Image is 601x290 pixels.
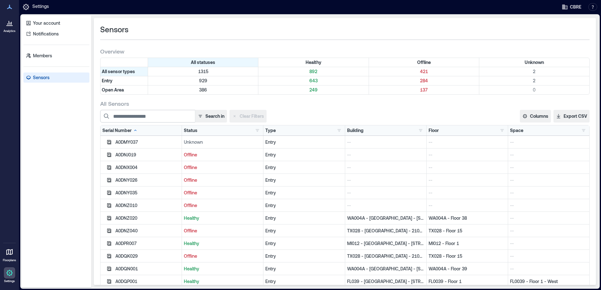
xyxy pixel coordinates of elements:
p: -- [510,253,587,259]
p: -- [347,177,424,183]
div: Entry [265,152,343,158]
p: Sensors [33,74,49,81]
div: Filter by Type: Open Area & Status: Healthy [258,85,369,94]
p: -- [510,139,587,145]
p: WA004A - [GEOGRAPHIC_DATA] - [STREET_ADDRESS] [347,215,424,221]
div: All sensor types [100,67,148,76]
p: 892 [260,68,367,75]
p: -- [347,202,424,209]
div: Filter by Status: Unknown [479,58,589,67]
p: -- [510,215,587,221]
a: Floorplans [1,244,18,264]
p: 249 [260,87,367,93]
div: Entry [265,190,343,196]
div: Entry [265,202,343,209]
a: Members [23,51,89,61]
p: WA004A - Floor 38 [429,215,506,221]
p: Settings [32,3,49,11]
p: MI012 - Floor 1 [429,240,506,247]
button: Clear Filters [229,110,267,123]
span: Overview [100,47,124,55]
a: Notifications [23,29,89,39]
p: -- [429,177,506,183]
p: FL039 - [GEOGRAPHIC_DATA] - [STREET_ADDRESS][GEOGRAPHIC_DATA] – [STREET_ADDRESS] Ste. 100 [347,278,424,285]
div: Entry [265,139,343,145]
div: A0DNZ020 [115,215,180,221]
div: Filter by Type: Open Area [100,85,148,94]
p: 1315 [149,68,257,75]
p: 284 [370,78,478,84]
p: Offline [184,253,261,259]
div: A0DQK029 [115,253,180,259]
div: All statuses [148,58,258,67]
p: TX028 - [GEOGRAPHIC_DATA] - 2100 [PERSON_NAME].., TX028 - [GEOGRAPHIC_DATA] - 2100 [PERSON_NAME] [347,228,424,234]
div: Entry [265,215,343,221]
button: CBRE [560,2,583,12]
p: 2 [481,78,588,84]
p: -- [429,202,506,209]
div: A0DMY037 [115,139,180,145]
p: Members [33,53,52,59]
div: Filter by Type: Entry [100,76,148,85]
div: Filter by Status: Healthy [258,58,369,67]
p: Healthy [184,240,261,247]
p: Notifications [33,31,59,37]
div: A0DNY026 [115,177,180,183]
p: -- [510,177,587,183]
div: Filter by Type: Entry & Status: Unknown [479,76,589,85]
p: FL0039 - Floor 1 [429,278,506,285]
p: MI012 - [GEOGRAPHIC_DATA] - [STREET_ADDRESS] - [GEOGRAPHIC_DATA] - [STREET_ADDRESS] [347,240,424,247]
p: Offline [184,152,261,158]
p: Offline [184,190,261,196]
p: -- [347,164,424,171]
p: Offline [184,177,261,183]
p: 0 [481,87,588,93]
div: A0DNZ010 [115,202,180,209]
button: Columns [520,110,551,123]
p: WA004A - [GEOGRAPHIC_DATA] - [STREET_ADDRESS] [347,266,424,272]
a: Your account [23,18,89,28]
p: 929 [149,78,257,84]
div: Entry [265,177,343,183]
div: Filter by Type: Open Area & Status: Offline [369,85,479,94]
p: Your account [33,20,60,26]
p: TX028 - Floor 15 [429,228,506,234]
div: Building [347,127,364,134]
span: Sensors [100,24,128,35]
p: -- [510,164,587,171]
p: Unknown [184,139,261,145]
p: TX028 - Floor 15 [429,253,506,259]
p: Healthy [184,215,261,221]
p: 386 [149,87,257,93]
div: A0DNZ040 [115,228,180,234]
div: A0DNX004 [115,164,180,171]
p: Healthy [184,266,261,272]
p: Offline [184,228,261,234]
p: -- [429,190,506,196]
div: Floor [429,127,439,134]
div: A0DNY035 [115,190,180,196]
a: Sensors [23,72,89,83]
div: Space [510,127,523,134]
div: Filter by Type: Open Area & Status: Unknown (0 sensors) [479,85,589,94]
p: Settings [4,279,15,283]
p: -- [510,240,587,247]
div: Entry [265,278,343,285]
div: A0DPR007 [115,240,180,247]
div: Entry [265,266,343,272]
p: WA004A - Floor 39 [429,266,506,272]
div: Serial Number [102,127,138,134]
p: 643 [260,78,367,84]
p: Offline [184,164,261,171]
p: -- [510,266,587,272]
p: -- [347,190,424,196]
p: -- [510,228,587,234]
div: A0DQN001 [115,266,180,272]
p: Offline [184,202,261,209]
span: All Sensors [100,100,129,107]
div: A0DNJ019 [115,152,180,158]
p: -- [347,139,424,145]
p: 421 [370,68,478,75]
div: Filter by Type: Entry & Status: Healthy [258,76,369,85]
div: Status [184,127,197,134]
